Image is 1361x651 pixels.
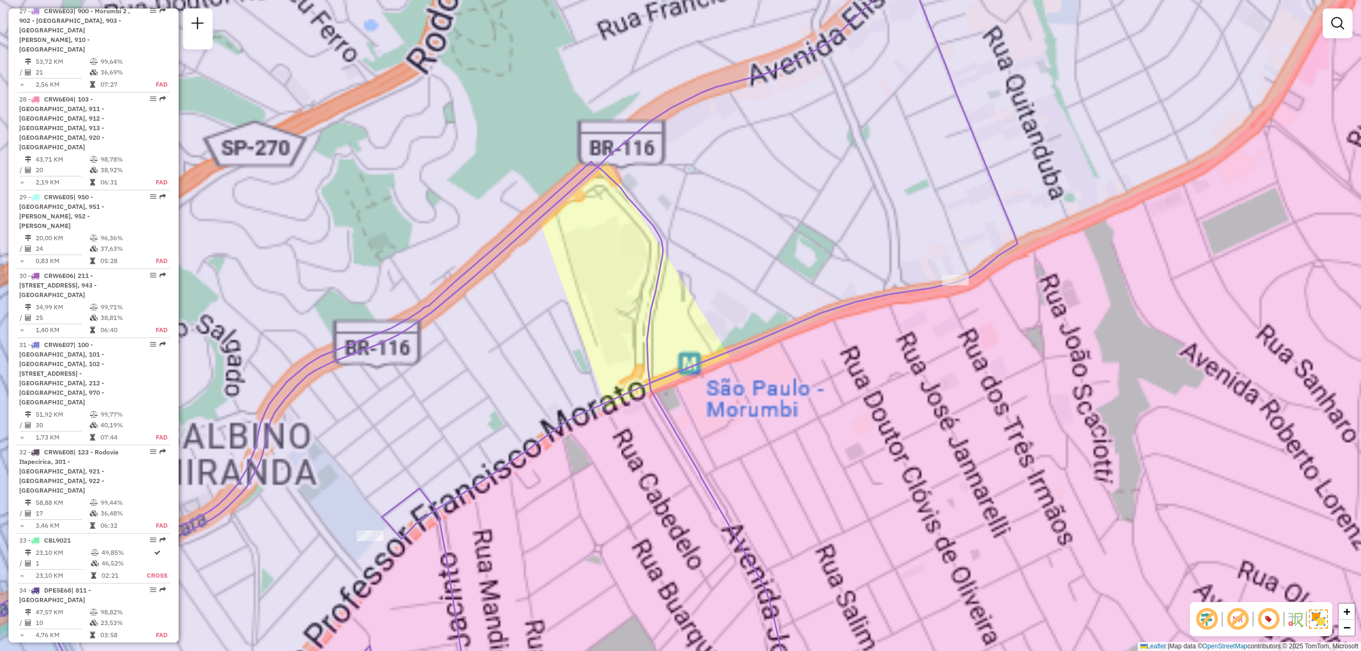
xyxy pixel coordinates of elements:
[44,95,73,103] span: CRW6E04
[25,411,31,418] i: Distância Total
[100,165,144,175] td: 38,92%
[1343,621,1350,634] span: −
[19,558,24,569] td: /
[100,154,144,165] td: 98,78%
[25,156,31,163] i: Distância Total
[19,272,97,299] span: 30 -
[19,618,24,628] td: /
[91,549,99,556] i: % de utilização do peso
[187,13,208,37] a: Nova sessão e pesquisa
[101,558,146,569] td: 46,52%
[150,7,156,14] em: Opções
[19,508,24,519] td: /
[150,587,156,593] em: Opções
[19,341,104,406] span: | 100 - [GEOGRAPHIC_DATA], 101 - [GEOGRAPHIC_DATA], 102 - [STREET_ADDRESS] - [GEOGRAPHIC_DATA], 2...
[19,570,24,581] td: =
[1287,611,1304,628] img: Fluxo de ruas
[19,95,104,151] span: 28 -
[25,315,31,321] i: Total de Atividades
[1256,606,1281,632] span: Exibir número da rota
[146,570,168,581] td: Cross
[90,246,98,252] i: % de utilização da cubagem
[19,193,104,230] span: | 950 - [GEOGRAPHIC_DATA], 951 - [PERSON_NAME], 952 - [PERSON_NAME]
[100,508,144,519] td: 36,48%
[144,256,168,266] td: FAD
[19,256,24,266] td: =
[100,618,144,628] td: 23,53%
[19,630,24,640] td: =
[35,56,89,67] td: 53,72 KM
[25,167,31,173] i: Total de Atividades
[91,560,99,567] i: % de utilização da cubagem
[25,422,31,428] i: Total de Atividades
[90,156,98,163] i: % de utilização do peso
[35,520,89,531] td: 3,46 KM
[90,500,98,506] i: % de utilização do peso
[100,312,144,323] td: 38,81%
[35,432,89,443] td: 1,73 KM
[35,177,89,188] td: 2,19 KM
[150,537,156,543] em: Opções
[90,81,95,88] i: Tempo total em rota
[90,235,98,241] i: % de utilização do peso
[101,547,146,558] td: 49,85%
[90,620,98,626] i: % de utilização da cubagem
[100,256,144,266] td: 05:28
[25,510,31,517] i: Total de Atividades
[1194,606,1220,632] span: Exibir deslocamento
[90,69,98,75] i: % de utilização da cubagem
[100,432,144,443] td: 07:44
[19,79,24,90] td: =
[90,258,95,264] i: Tempo total em rota
[19,193,104,230] span: 29 -
[35,607,89,618] td: 47,57 KM
[19,243,24,254] td: /
[100,67,144,78] td: 36,69%
[19,536,71,544] span: 33 -
[25,500,31,506] i: Distância Total
[35,312,89,323] td: 25
[154,549,161,556] i: Rota otimizada
[35,79,89,90] td: 2,56 KM
[44,272,73,280] span: CRW6E06
[25,609,31,615] i: Distância Total
[90,434,95,441] i: Tempo total em rota
[90,179,95,185] i: Tempo total em rota
[25,69,31,75] i: Total de Atividades
[159,587,166,593] em: Rota exportada
[35,409,89,420] td: 51,92 KM
[90,58,98,65] i: % de utilização do peso
[159,449,166,455] em: Rota exportada
[100,497,144,508] td: 99,44%
[35,570,90,581] td: 23,10 KM
[44,341,73,349] span: CRW6E07
[35,618,89,628] td: 10
[90,167,98,173] i: % de utilização da cubagem
[1327,13,1348,34] a: Exibir filtros
[25,246,31,252] i: Total de Atividades
[144,432,168,443] td: FAD
[150,193,156,200] em: Opções
[35,154,89,165] td: 43,71 KM
[1339,604,1355,620] a: Zoom in
[44,536,71,544] span: CBL9021
[19,67,24,78] td: /
[159,96,166,102] em: Rota exportada
[25,235,31,241] i: Distância Total
[44,448,73,456] span: CRW6E08
[19,420,24,430] td: /
[100,233,144,243] td: 96,36%
[144,177,168,188] td: FAD
[35,233,89,243] td: 20,00 KM
[100,243,144,254] td: 37,63%
[25,304,31,310] i: Distância Total
[144,520,168,531] td: FAD
[1309,610,1328,629] img: Exibir/Ocultar setores
[19,7,130,53] span: 27 -
[19,586,91,604] span: 34 -
[19,325,24,335] td: =
[159,193,166,200] em: Rota exportada
[35,302,89,312] td: 34,99 KM
[35,256,89,266] td: 0,83 KM
[19,95,104,151] span: | 103 - [GEOGRAPHIC_DATA], 911 - [GEOGRAPHIC_DATA], 912 - [GEOGRAPHIC_DATA], 913 - [GEOGRAPHIC_DA...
